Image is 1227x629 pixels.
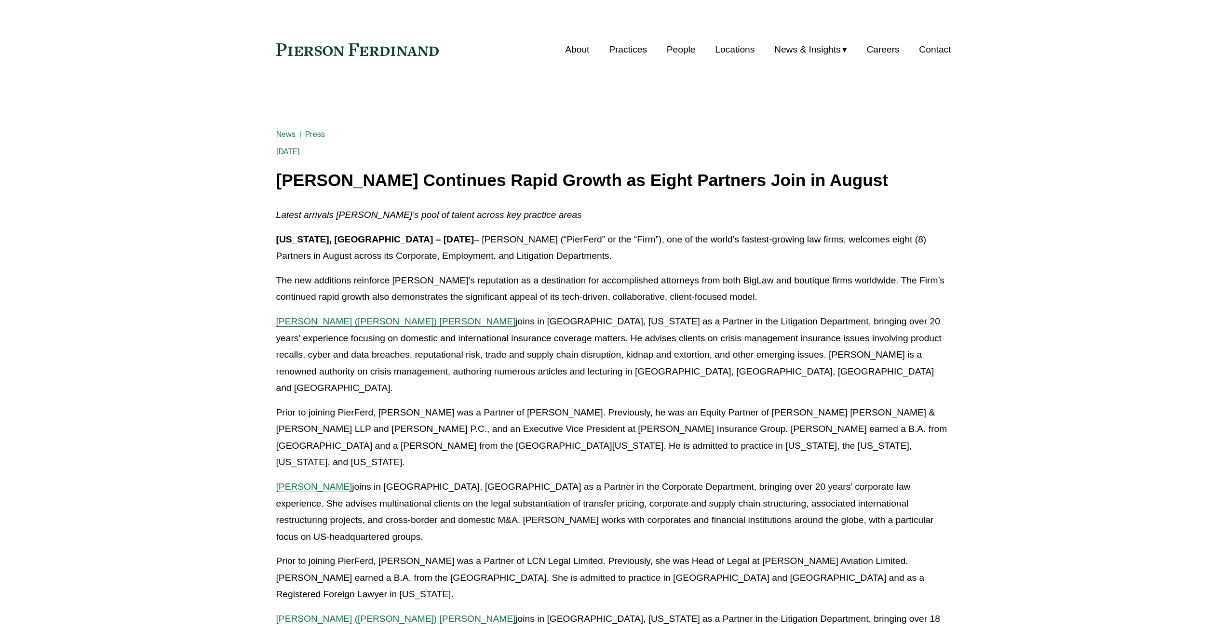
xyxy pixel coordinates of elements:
[276,130,296,139] a: News
[276,171,951,190] h1: [PERSON_NAME] Continues Rapid Growth as Eight Partners Join in August
[276,234,474,244] strong: [US_STATE], [GEOGRAPHIC_DATA] – [DATE]
[276,614,516,624] a: [PERSON_NAME] ([PERSON_NAME]) [PERSON_NAME]
[305,130,325,139] a: Press
[276,231,951,265] p: – [PERSON_NAME] (“PierFerd” or the “Firm”), one of the world’s fastest-growing law firms, welcome...
[774,40,847,59] a: folder dropdown
[565,40,589,59] a: About
[276,316,516,326] a: [PERSON_NAME] ([PERSON_NAME]) [PERSON_NAME]
[774,41,841,58] span: News & Insights
[276,482,352,492] a: [PERSON_NAME]
[609,40,647,59] a: Practices
[667,40,696,59] a: People
[276,147,300,156] span: [DATE]
[715,40,755,59] a: Locations
[276,272,951,306] p: The new additions reinforce [PERSON_NAME]’s reputation as a destination for accomplished attorney...
[276,210,582,220] em: Latest arrivals [PERSON_NAME]’s pool of talent across key practice areas
[276,553,951,603] p: Prior to joining PierFerd, [PERSON_NAME] was a Partner of LCN Legal Limited. Previously, she was ...
[866,40,899,59] a: Careers
[919,40,951,59] a: Contact
[276,404,951,471] p: Prior to joining PierFerd, [PERSON_NAME] was a Partner of [PERSON_NAME]. Previously, he was an Eq...
[276,313,951,397] p: joins in [GEOGRAPHIC_DATA], [US_STATE] as a Partner in the Litigation Department, bringing over 2...
[276,479,951,545] p: joins in [GEOGRAPHIC_DATA], [GEOGRAPHIC_DATA] as a Partner in the Corporate Department, bringing ...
